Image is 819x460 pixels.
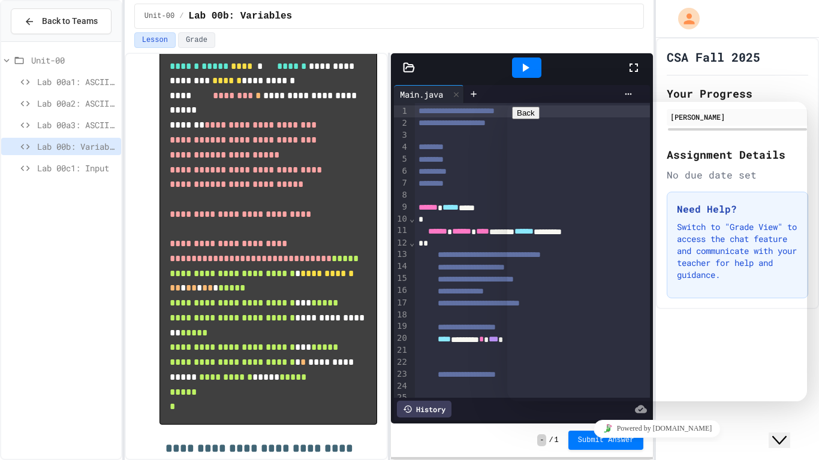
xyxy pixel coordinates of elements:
[394,380,409,392] div: 24
[394,105,409,117] div: 1
[188,9,292,23] span: Lab 00b: Variables
[394,261,409,273] div: 14
[394,177,409,189] div: 7
[37,119,116,131] span: Lab 00a3: ASCII ART
[394,368,409,380] div: 23
[37,97,116,110] span: Lab 00a2: ASCII BOX2
[397,401,451,417] div: History
[394,165,409,177] div: 6
[394,237,409,249] div: 12
[394,320,409,332] div: 19
[11,8,112,34] button: Back to Teams
[394,297,409,309] div: 17
[409,214,415,223] span: Fold line
[394,356,409,368] div: 22
[507,415,807,442] iframe: chat widget
[394,117,409,129] div: 2
[667,85,808,102] h2: Your Progress
[394,189,409,201] div: 8
[394,332,409,344] div: 20
[666,5,703,32] div: My Account
[394,153,409,165] div: 5
[667,49,760,65] h1: CSA Fall 2025
[134,32,176,48] button: Lesson
[37,140,116,153] span: Lab 00b: Variables
[769,412,807,448] iframe: chat widget
[394,344,409,356] div: 21
[394,273,409,285] div: 15
[507,102,807,401] iframe: chat widget
[179,11,183,21] span: /
[394,249,409,261] div: 13
[394,285,409,296] div: 16
[394,225,409,237] div: 11
[409,238,415,247] span: Fold line
[144,11,174,21] span: Unit-00
[394,141,409,153] div: 4
[394,201,409,213] div: 9
[394,392,409,404] div: 25
[31,54,116,66] span: Unit-00
[394,309,409,321] div: 18
[37,162,116,174] span: Lab 00c1: Input
[394,85,464,103] div: Main.java
[394,129,409,141] div: 3
[37,75,116,88] span: Lab 00a1: ASCII BOX
[394,88,449,101] div: Main.java
[178,32,215,48] button: Grade
[394,213,409,225] div: 10
[42,15,98,28] span: Back to Teams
